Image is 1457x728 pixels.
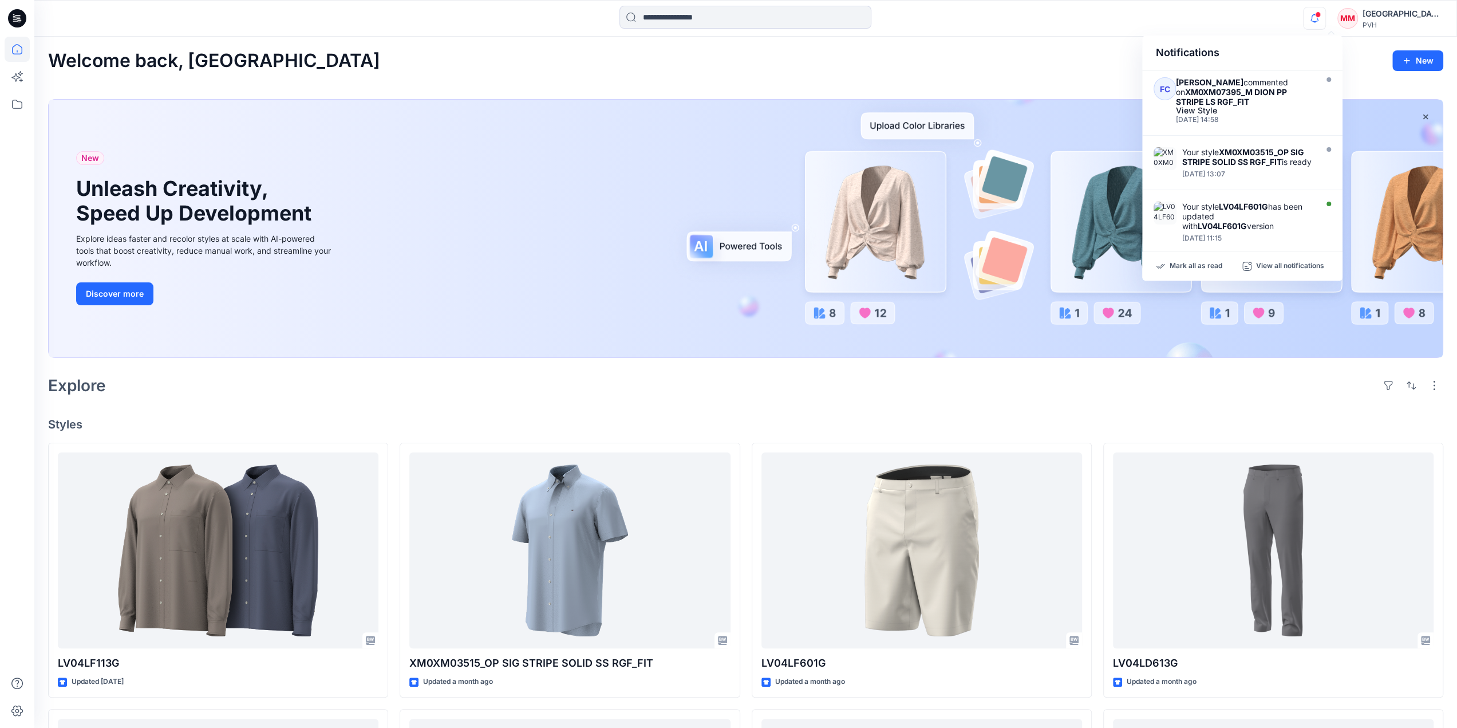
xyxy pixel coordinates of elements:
[1392,50,1443,71] button: New
[1176,87,1287,107] strong: XM0XM07395_M DION PP STRIPE LS RGF_FIT
[761,452,1082,649] a: LV04LF601G
[1219,202,1268,211] strong: LV04LF601G
[1182,147,1304,167] strong: XM0XM03515_OP SIG STRIPE SOLID SS RGF_FIT
[1182,147,1314,167] div: Your style is ready
[76,176,317,226] h1: Unleash Creativity, Speed Up Development
[1113,655,1434,671] p: LV04LD613G
[1113,452,1434,649] a: LV04LD613G
[1176,77,1313,107] div: commented on
[1363,7,1443,21] div: [GEOGRAPHIC_DATA][PERSON_NAME][GEOGRAPHIC_DATA]
[1198,221,1247,231] strong: LV04LF601G
[1176,107,1313,115] div: View Style
[48,418,1443,431] h4: Styles
[1154,202,1176,225] img: LV04LF601G
[72,676,124,688] p: Updated [DATE]
[1170,261,1222,271] p: Mark all as read
[76,233,334,269] div: Explore ideas faster and recolor styles at scale with AI-powered tools that boost creativity, red...
[1154,77,1176,100] div: FC
[48,376,106,395] h2: Explore
[409,452,730,649] a: XM0XM03515_OP SIG STRIPE SOLID SS RGF_FIT
[1182,202,1314,231] div: Your style has been updated with version
[76,282,334,305] a: Discover more
[775,676,845,688] p: Updated a month ago
[1142,36,1343,70] div: Notifications
[423,676,493,688] p: Updated a month ago
[58,452,378,649] a: LV04LF113G
[58,655,378,671] p: LV04LF113G
[1363,21,1443,29] div: PVH
[1182,170,1314,178] div: Thursday, August 14, 2025 13:07
[81,151,99,165] span: New
[1256,261,1324,271] p: View all notifications
[1182,234,1314,242] div: Tuesday, August 12, 2025 11:15
[48,50,380,72] h2: Welcome back, [GEOGRAPHIC_DATA]
[1127,676,1197,688] p: Updated a month ago
[1154,147,1176,170] img: XM0XM03515_OP SIG STRIPE SOLID SS RGF_FIT
[76,282,153,305] button: Discover more
[409,655,730,671] p: XM0XM03515_OP SIG STRIPE SOLID SS RGF_FIT
[1176,77,1243,87] strong: [PERSON_NAME]
[1176,116,1313,124] div: Wednesday, August 20, 2025 14:58
[761,655,1082,671] p: LV04LF601G
[1337,8,1358,29] div: MM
